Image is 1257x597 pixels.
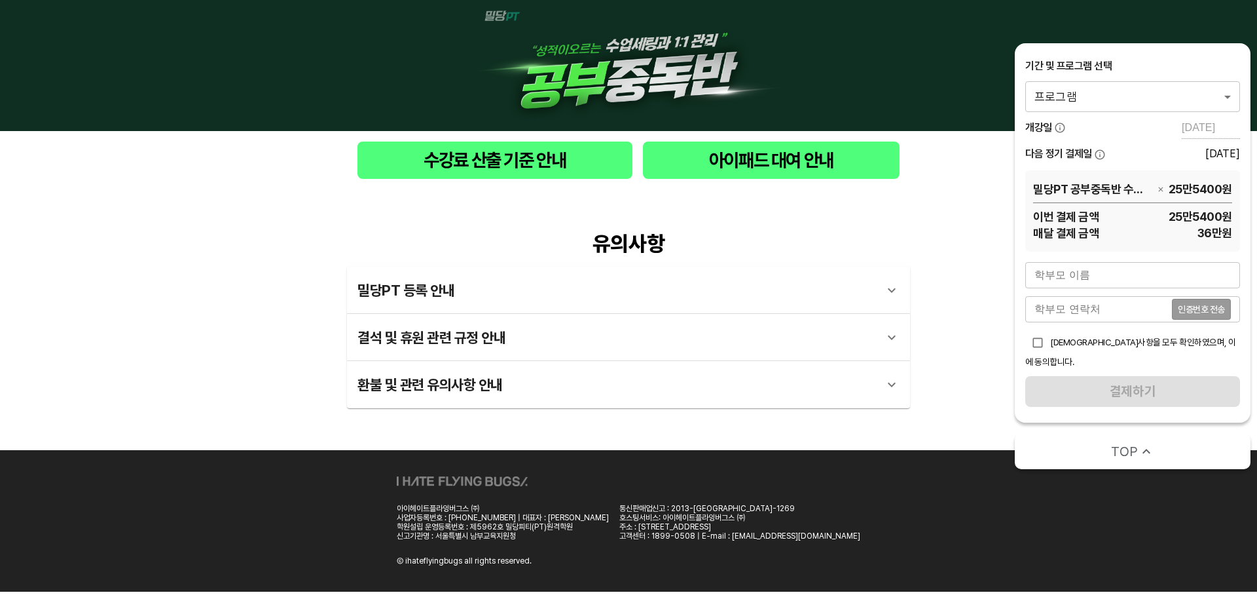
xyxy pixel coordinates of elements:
[653,147,889,174] span: 아이패드 대여 안내
[397,504,609,513] div: 아이헤이트플라잉버그스 ㈜
[368,147,622,174] span: 수강료 산출 기준 안내
[1169,181,1232,197] span: 25만5400 원
[643,142,900,179] button: 아이패드 대여 안내
[397,522,609,531] div: 학원설립 운영등록번호 : 제5962호 밀당피티(PT)원격학원
[397,556,532,566] div: Ⓒ ihateflyingbugs all rights reserved.
[619,504,860,513] div: 통신판매업신고 : 2013-[GEOGRAPHIC_DATA]-1269
[1033,181,1153,197] span: 밀당PT 공부중독반 수학 고등 압축반 1개월
[1025,147,1092,161] span: 다음 정기 결제일
[397,513,609,522] div: 사업자등록번호 : [PHONE_NUMBER] | 대표자 : [PERSON_NAME]
[1025,59,1240,73] div: 기간 및 프로그램 선택
[347,361,910,408] div: 환불 및 관련 유의사항 안내
[619,513,860,522] div: 호스팅서비스: 아이헤이트플라잉버그스 ㈜
[1205,147,1240,160] div: [DATE]
[471,10,786,121] img: 1
[357,142,632,179] button: 수강료 산출 기준 안내
[1025,81,1240,111] div: 프로그램
[619,531,860,541] div: 고객센터 : 1899-0508 | E-mail : [EMAIL_ADDRESS][DOMAIN_NAME]
[1033,225,1099,241] span: 매달 결제 금액
[357,322,876,353] div: 결석 및 휴원 관련 규정 안내
[619,522,860,531] div: 주소 : [STREET_ADDRESS]
[1025,121,1052,135] span: 개강일
[1099,208,1232,225] span: 25만5400 원
[347,314,910,361] div: 결석 및 휴원 관련 규정 안내
[1099,225,1232,241] span: 36만 원
[1015,433,1250,469] button: TOP
[347,231,910,256] div: 유의사항
[397,476,528,486] img: ihateflyingbugs
[357,369,876,400] div: 환불 및 관련 유의사항 안내
[1025,296,1172,322] input: 학부모 연락처를 입력해주세요
[1033,208,1099,225] span: 이번 결제 금액
[1025,337,1236,367] span: [DEMOGRAPHIC_DATA]사항을 모두 확인하였으며, 이에 동의합니다.
[1025,262,1240,288] input: 학부모 이름을 입력해주세요
[347,267,910,314] div: 밀당PT 등록 안내
[1111,442,1138,461] span: TOP
[357,275,876,306] div: 밀당PT 등록 안내
[397,531,609,541] div: 신고기관명 : 서울특별시 남부교육지원청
